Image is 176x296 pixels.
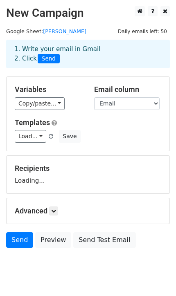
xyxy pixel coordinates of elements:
[15,164,161,173] h5: Recipients
[115,28,170,34] a: Daily emails left: 50
[6,28,86,34] small: Google Sheet:
[6,232,33,248] a: Send
[94,85,161,94] h5: Email column
[15,130,46,143] a: Load...
[115,27,170,36] span: Daily emails left: 50
[6,6,170,20] h2: New Campaign
[35,232,71,248] a: Preview
[15,164,161,185] div: Loading...
[15,85,82,94] h5: Variables
[73,232,135,248] a: Send Test Email
[15,97,65,110] a: Copy/paste...
[43,28,86,34] a: [PERSON_NAME]
[15,118,50,127] a: Templates
[59,130,80,143] button: Save
[15,206,161,215] h5: Advanced
[38,54,60,64] span: Send
[8,45,168,63] div: 1. Write your email in Gmail 2. Click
